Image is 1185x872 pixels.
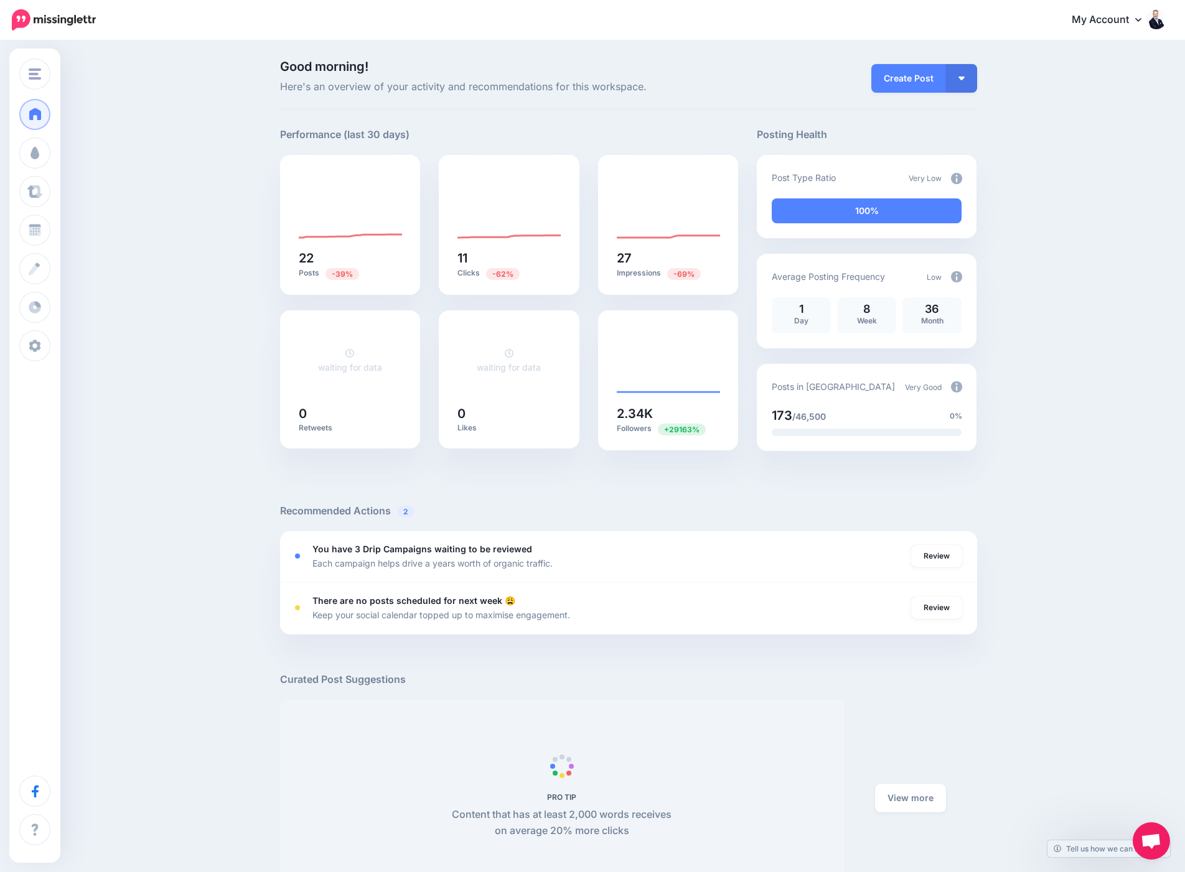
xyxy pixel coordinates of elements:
span: Month [921,316,944,325]
h5: 22 [299,252,402,264]
a: Open chat [1133,822,1170,860]
p: Impressions [617,267,720,279]
h5: 0 [457,407,561,420]
p: Likes [457,423,561,433]
h5: Posting Health [757,127,977,142]
p: 36 [909,304,955,315]
p: 1 [778,304,825,315]
img: info-circle-grey.png [951,381,962,392]
span: 173 [772,408,792,423]
div: <div class='status-dot small red margin-right'></div>Error [295,554,300,559]
span: Week [857,316,877,325]
a: Review [911,545,962,567]
span: Good morning! [280,59,368,74]
b: There are no posts scheduled for next week 😩 [312,595,515,606]
p: Keep your social calendar topped up to maximise engagement. [312,608,570,622]
b: You have 3 Drip Campaigns waiting to be reviewed [312,544,532,554]
p: Each campaign helps drive a years worth of organic traffic. [312,556,553,570]
h5: Recommended Actions [280,503,977,519]
h5: 2.34K [617,407,720,420]
p: Retweets [299,423,402,433]
span: Previous period: 8 [658,424,706,435]
h5: Performance (last 30 days) [280,127,410,142]
span: Previous period: 36 [326,268,359,280]
img: menu.png [29,68,41,80]
p: Followers [617,423,720,435]
p: Posts in [GEOGRAPHIC_DATA] [772,379,895,394]
span: Very Good [905,383,942,392]
img: info-circle-grey.png [951,173,962,184]
h5: 27 [617,252,720,264]
a: Review [911,596,962,619]
span: 2 [397,506,415,517]
a: View more [875,784,946,812]
img: arrow-down-white.png [958,77,965,80]
span: Low [927,272,942,282]
a: waiting for data [477,348,541,373]
p: Average Posting Frequency [772,269,885,284]
span: 0% [950,410,962,422]
p: Content that has at least 2,000 words receives on average 20% more clicks [445,807,678,839]
p: Post Type Ratio [772,170,836,185]
span: Very Low [909,174,942,183]
p: Clicks [457,267,561,279]
a: My Account [1059,5,1166,35]
h5: PRO TIP [445,792,678,802]
img: info-circle-grey.png [951,271,962,282]
a: Create Post [871,64,946,93]
div: 100% of your posts in the last 30 days have been from Drip Campaigns [772,198,962,223]
span: Previous period: 88 [667,268,701,280]
a: Tell us how we can improve [1047,840,1170,857]
div: <div class='status-dot small red margin-right'></div>Error [295,605,300,610]
p: Posts [299,267,402,279]
h5: 0 [299,407,402,420]
span: Here's an overview of your activity and recommendations for this workspace. [280,79,739,95]
a: waiting for data [318,348,382,373]
span: Day [794,316,808,325]
img: Missinglettr [12,9,96,30]
h5: Curated Post Suggestions [280,672,977,687]
p: 8 [843,304,890,315]
span: Previous period: 29 [486,268,520,280]
h5: 11 [457,252,561,264]
span: /46,500 [792,411,826,422]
